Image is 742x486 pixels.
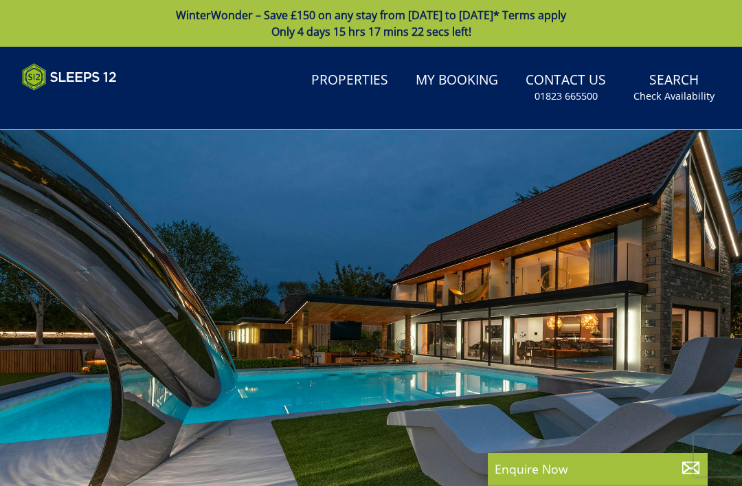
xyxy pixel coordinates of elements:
[271,24,471,39] span: Only 4 days 15 hrs 17 mins 22 secs left!
[535,89,598,103] small: 01823 665500
[15,99,159,111] iframe: Customer reviews powered by Trustpilot
[410,65,504,96] a: My Booking
[520,65,611,110] a: Contact Us01823 665500
[633,89,715,103] small: Check Availability
[628,65,720,110] a: SearchCheck Availability
[22,63,117,91] img: Sleeps 12
[306,65,394,96] a: Properties
[495,460,701,478] p: Enquire Now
